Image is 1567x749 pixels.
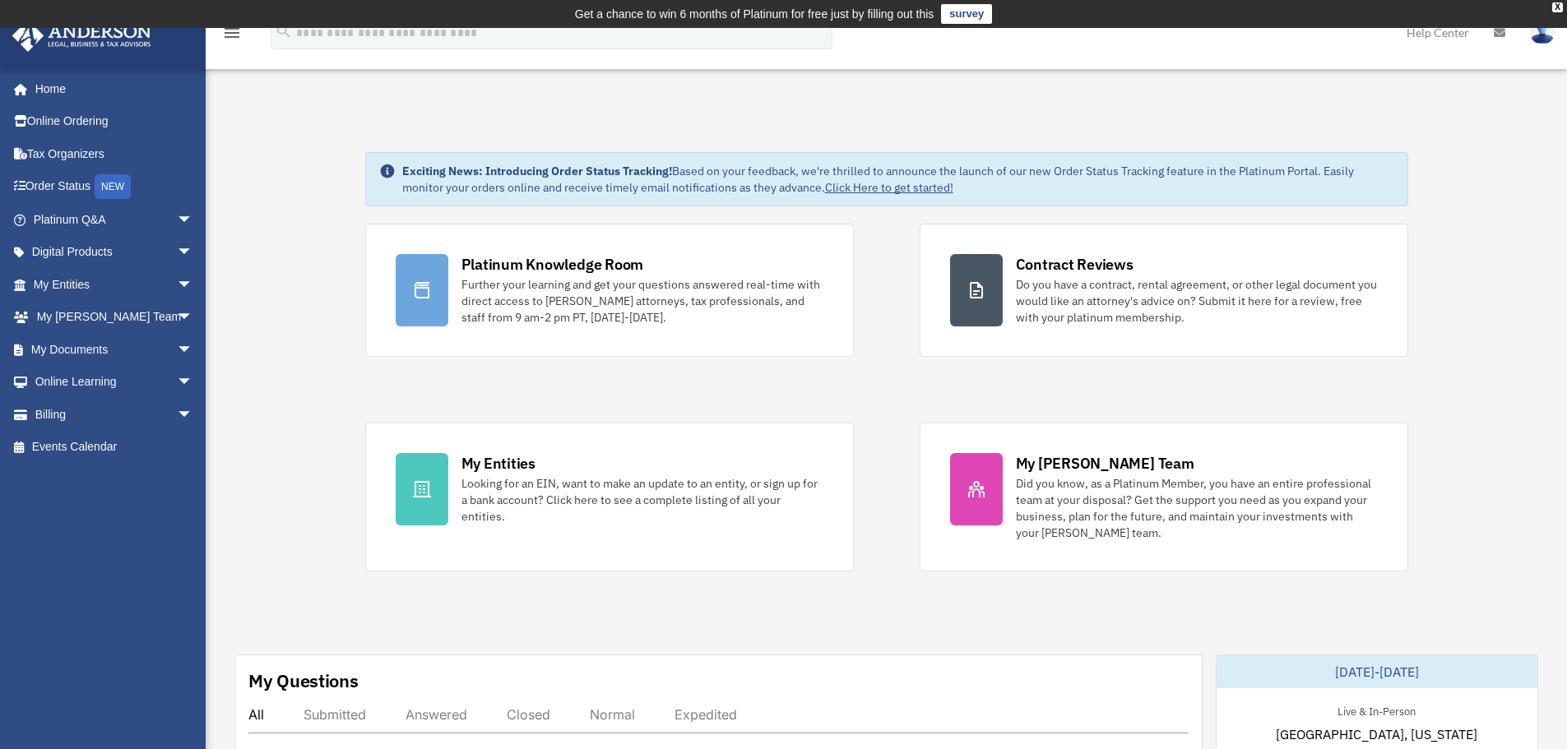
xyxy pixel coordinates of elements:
[920,423,1408,571] a: My [PERSON_NAME] Team Did you know, as a Platinum Member, you have an entire professional team at...
[575,4,934,24] div: Get a chance to win 6 months of Platinum for free just by filling out this
[1217,655,1537,688] div: [DATE]-[DATE]
[1016,276,1378,326] div: Do you have a contract, rental agreement, or other legal document you would like an attorney's ad...
[12,105,218,138] a: Online Ordering
[177,236,210,270] span: arrow_drop_down
[1276,724,1477,744] span: [GEOGRAPHIC_DATA], [US_STATE]
[920,224,1408,357] a: Contract Reviews Do you have a contract, rental agreement, or other legal document you would like...
[461,276,823,326] div: Further your learning and get your questions answered real-time with direct access to [PERSON_NAM...
[461,475,823,525] div: Looking for an EIN, want to make an update to an entity, or sign up for a bank account? Click her...
[1016,453,1194,474] div: My [PERSON_NAME] Team
[461,453,535,474] div: My Entities
[402,163,1394,196] div: Based on your feedback, we're thrilled to announce the launch of our new Order Status Tracking fe...
[825,180,953,195] a: Click Here to get started!
[12,366,218,399] a: Online Learningarrow_drop_down
[402,164,672,178] strong: Exciting News: Introducing Order Status Tracking!
[12,236,218,269] a: Digital Productsarrow_drop_down
[304,706,366,723] div: Submitted
[12,301,218,334] a: My [PERSON_NAME] Teamarrow_drop_down
[461,254,644,275] div: Platinum Knowledge Room
[222,23,242,43] i: menu
[177,301,210,335] span: arrow_drop_down
[12,170,218,204] a: Order StatusNEW
[95,174,131,199] div: NEW
[12,268,218,301] a: My Entitiesarrow_drop_down
[177,203,210,237] span: arrow_drop_down
[590,706,635,723] div: Normal
[365,423,854,571] a: My Entities Looking for an EIN, want to make an update to an entity, or sign up for a bank accoun...
[12,398,218,431] a: Billingarrow_drop_down
[12,72,210,105] a: Home
[507,706,550,723] div: Closed
[12,333,218,366] a: My Documentsarrow_drop_down
[177,366,210,400] span: arrow_drop_down
[365,224,854,357] a: Platinum Knowledge Room Further your learning and get your questions answered real-time with dire...
[941,4,992,24] a: survey
[12,431,218,464] a: Events Calendar
[275,22,293,40] i: search
[1016,475,1378,541] div: Did you know, as a Platinum Member, you have an entire professional team at your disposal? Get th...
[7,20,156,52] img: Anderson Advisors Platinum Portal
[675,706,737,723] div: Expedited
[406,706,467,723] div: Answered
[248,668,359,693] div: My Questions
[1016,254,1134,275] div: Contract Reviews
[12,203,218,236] a: Platinum Q&Aarrow_drop_down
[177,398,210,432] span: arrow_drop_down
[248,706,264,723] div: All
[222,29,242,43] a: menu
[12,137,218,170] a: Tax Organizers
[1552,2,1563,12] div: close
[1324,701,1429,719] div: Live & In-Person
[1530,21,1555,44] img: User Pic
[177,268,210,302] span: arrow_drop_down
[177,333,210,367] span: arrow_drop_down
